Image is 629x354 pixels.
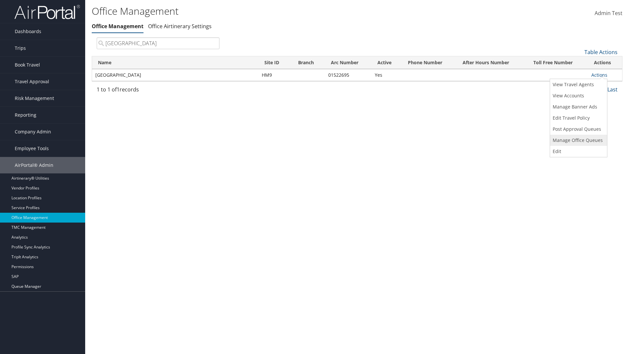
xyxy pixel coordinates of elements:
th: Actions [588,56,622,69]
td: Yes [372,69,402,81]
a: Actions [591,72,607,78]
a: Last [607,86,618,93]
th: Active: activate to sort column ascending [372,56,402,69]
h1: Office Management [92,4,446,18]
span: 1 [117,86,120,93]
th: Name: activate to sort column ascending [92,56,258,69]
th: Arc Number: activate to sort column ascending [325,56,372,69]
span: AirPortal® Admin [15,157,53,173]
th: Phone Number: activate to sort column ascending [402,56,457,69]
span: Book Travel [15,57,40,73]
img: airportal-logo.png [14,4,80,20]
a: Post Approval Queues [550,124,605,135]
a: Edit Travel Policy [550,112,605,124]
span: Admin Test [595,10,622,17]
a: Manage Banner Ads [550,101,605,112]
td: [GEOGRAPHIC_DATA] [92,69,258,81]
a: Office Airtinerary Settings [148,23,212,30]
th: Site ID: activate to sort column ascending [258,56,292,69]
a: Table Actions [584,49,618,56]
td: HM9 [258,69,292,81]
span: Risk Management [15,90,54,107]
input: Search [97,37,219,49]
div: 1 to 1 of records [97,86,219,97]
a: Admin Test [595,3,622,24]
th: After Hours Number: activate to sort column ascending [457,56,527,69]
span: Trips [15,40,26,56]
td: 01522695 [325,69,372,81]
a: View Travel Agents [550,79,605,90]
th: Branch: activate to sort column ascending [292,56,325,69]
span: Travel Approval [15,73,49,90]
a: Office Management [92,23,143,30]
a: Edit [550,146,605,157]
span: Reporting [15,107,36,123]
th: Toll Free Number: activate to sort column ascending [527,56,588,69]
span: Company Admin [15,124,51,140]
span: Employee Tools [15,140,49,157]
a: Manage Office Queues [550,135,605,146]
span: Dashboards [15,23,41,40]
a: View Accounts [550,90,605,101]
